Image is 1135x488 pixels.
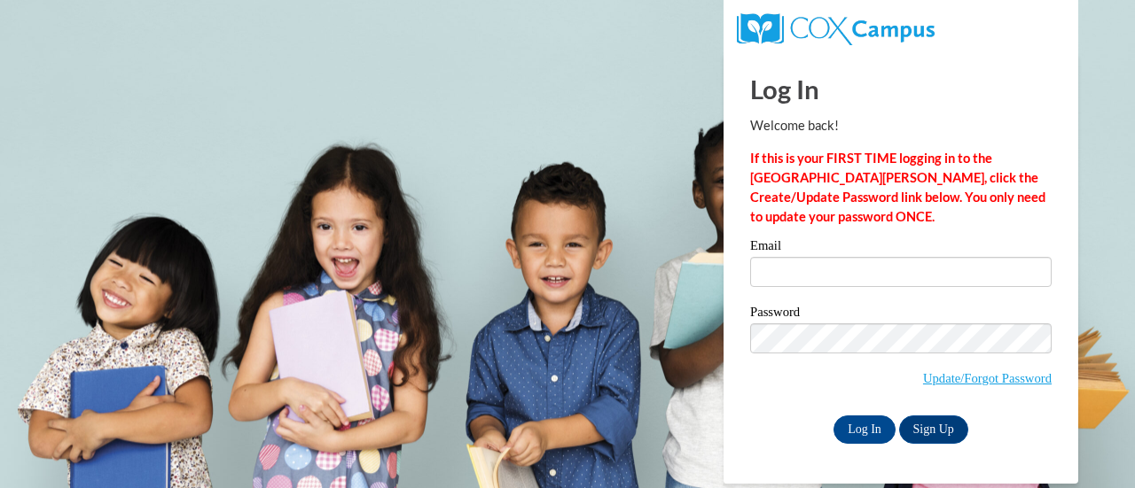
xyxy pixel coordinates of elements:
input: Log In [834,415,896,444]
h1: Log In [750,71,1052,107]
a: Sign Up [899,415,968,444]
strong: If this is your FIRST TIME logging in to the [GEOGRAPHIC_DATA][PERSON_NAME], click the Create/Upd... [750,151,1045,224]
p: Welcome back! [750,116,1052,136]
label: Password [750,306,1052,323]
img: COX Campus [737,13,935,45]
a: COX Campus [737,20,935,35]
label: Email [750,239,1052,257]
a: Update/Forgot Password [923,371,1052,385]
